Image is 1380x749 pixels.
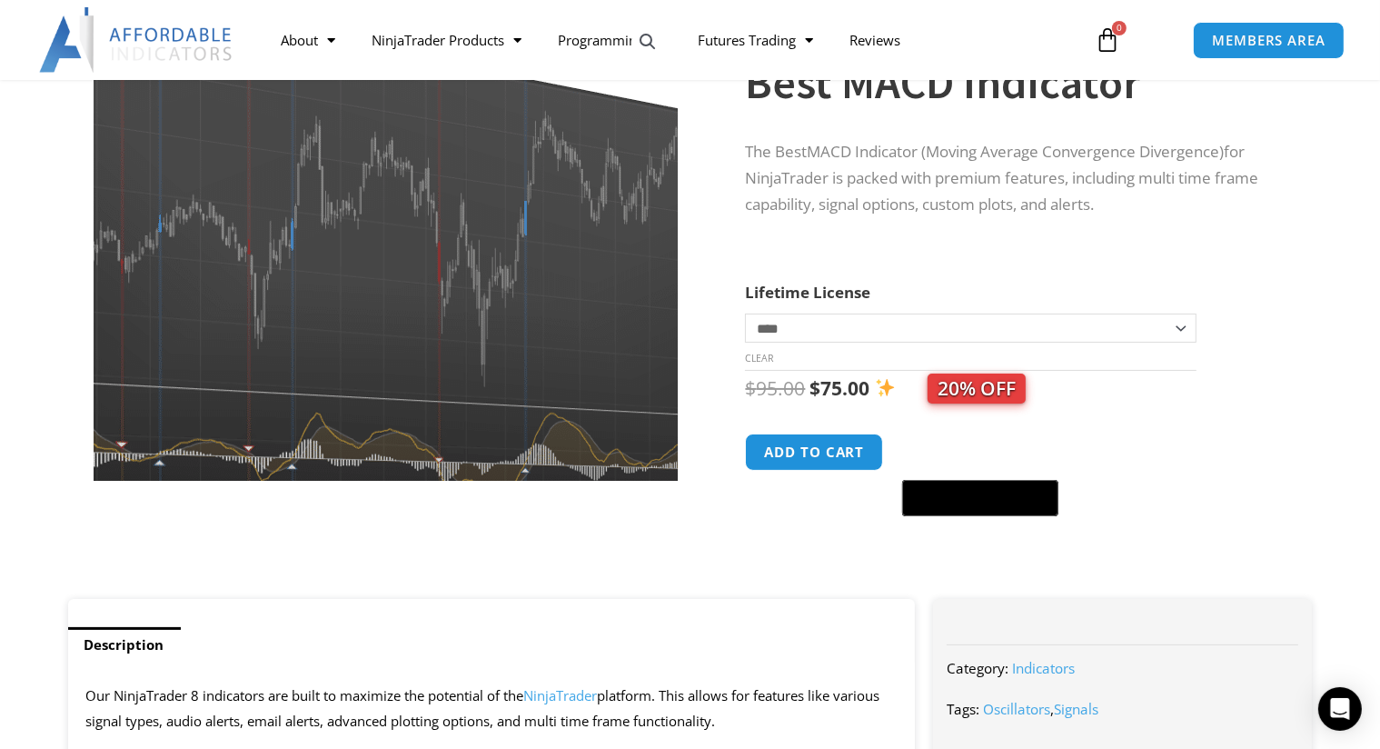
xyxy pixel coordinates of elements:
span: Category: [947,659,1008,677]
a: About [263,19,353,61]
iframe: Secure express checkout frame [898,431,1062,474]
a: Description [68,627,181,663]
span: $ [809,375,820,401]
label: Lifetime License [745,282,870,303]
bdi: 95.00 [745,375,805,401]
a: Futures Trading [680,19,831,61]
a: MEMBERS AREA [1193,22,1345,59]
h1: Best MACD Indicator [745,51,1276,115]
span: 20% OFF [928,374,1026,404]
iframe: PayPal Message 1 [745,528,1276,544]
a: Signals [1054,700,1098,718]
a: Programming [540,19,680,61]
a: Indicators [1012,659,1075,677]
button: Add to cart [745,434,883,471]
nav: Menu [263,19,1077,61]
div: Open Intercom Messenger [1318,687,1362,731]
span: , [983,700,1098,718]
span: 0 [1112,21,1127,35]
span: for NinjaTrader is packed with premium features, including multi time frame capability, signal op... [745,141,1258,215]
a: Oscillators [983,700,1050,718]
img: LogoAI | Affordable Indicators – NinjaTrader [39,7,234,73]
bdi: 75.00 [809,375,869,401]
span: Tags: [947,700,979,718]
button: Buy with GPay [902,480,1058,516]
span: MEMBERS AREA [1212,34,1325,47]
span: MACD Indicator (Moving Average Convergence Divergence) [807,141,1224,162]
span: $ [745,375,756,401]
a: NinjaTrader [524,686,598,704]
img: ✨ [876,378,895,397]
a: Clear options [745,352,773,365]
span: Our NinjaTrader 8 indicators are built to maximize the potential of the platform. This allows for... [86,686,880,730]
a: Reviews [831,19,918,61]
span: The Best [745,141,807,162]
a: 0 [1067,14,1147,66]
a: NinjaTrader Products [353,19,540,61]
a: View full-screen image gallery [631,25,664,58]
